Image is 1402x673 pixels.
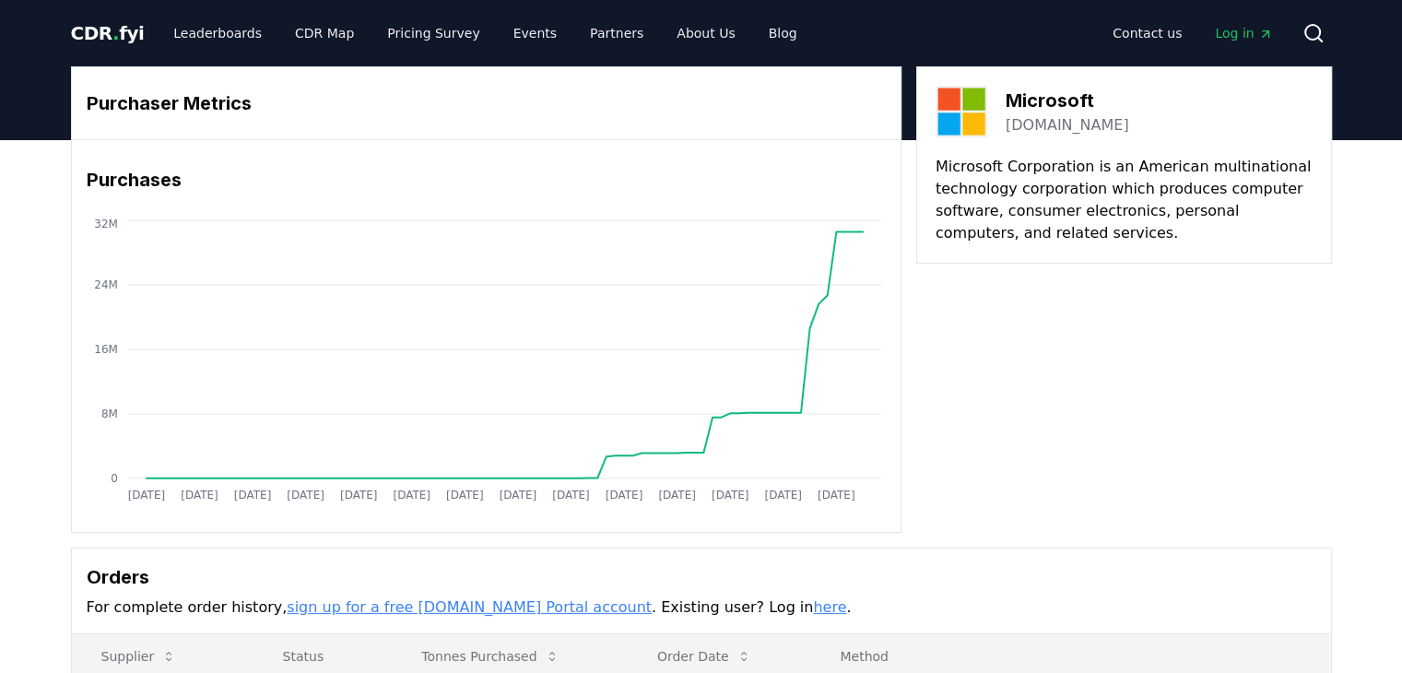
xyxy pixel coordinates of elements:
tspan: [DATE] [393,489,430,502]
p: Microsoft Corporation is an American multinational technology corporation which produces computer... [936,156,1313,244]
a: Pricing Survey [372,17,494,50]
a: sign up for a free [DOMAIN_NAME] Portal account [287,598,652,616]
tspan: [DATE] [552,489,590,502]
a: Log in [1200,17,1287,50]
tspan: [DATE] [446,489,484,502]
span: CDR fyi [71,22,145,44]
a: Events [499,17,571,50]
p: For complete order history, . Existing user? Log in . [87,596,1316,619]
tspan: 32M [94,218,118,230]
a: Leaderboards [159,17,277,50]
h3: Purchaser Metrics [87,89,886,117]
a: Blog [754,17,812,50]
tspan: [DATE] [658,489,696,502]
p: Status [268,647,378,666]
tspan: [DATE] [127,489,165,502]
tspan: [DATE] [712,489,749,502]
tspan: [DATE] [764,489,802,502]
tspan: 16M [94,343,118,356]
span: Log in [1215,24,1272,42]
a: [DOMAIN_NAME] [1006,114,1129,136]
tspan: [DATE] [605,489,642,502]
tspan: [DATE] [233,489,271,502]
a: Partners [575,17,658,50]
tspan: 8M [100,407,117,420]
img: Microsoft-logo [936,86,987,137]
tspan: [DATE] [287,489,324,502]
p: Method [825,647,1315,666]
a: CDR Map [280,17,369,50]
h3: Microsoft [1006,87,1129,114]
h3: Orders [87,563,1316,591]
a: here [813,598,846,616]
tspan: [DATE] [181,489,218,502]
tspan: 0 [111,472,118,485]
nav: Main [159,17,811,50]
a: CDR.fyi [71,20,145,46]
h3: Purchases [87,166,886,194]
a: Contact us [1098,17,1196,50]
tspan: [DATE] [499,489,536,502]
tspan: [DATE] [818,489,855,502]
nav: Main [1098,17,1287,50]
a: About Us [662,17,749,50]
tspan: 24M [94,278,118,291]
span: . [112,22,119,44]
tspan: [DATE] [340,489,378,502]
